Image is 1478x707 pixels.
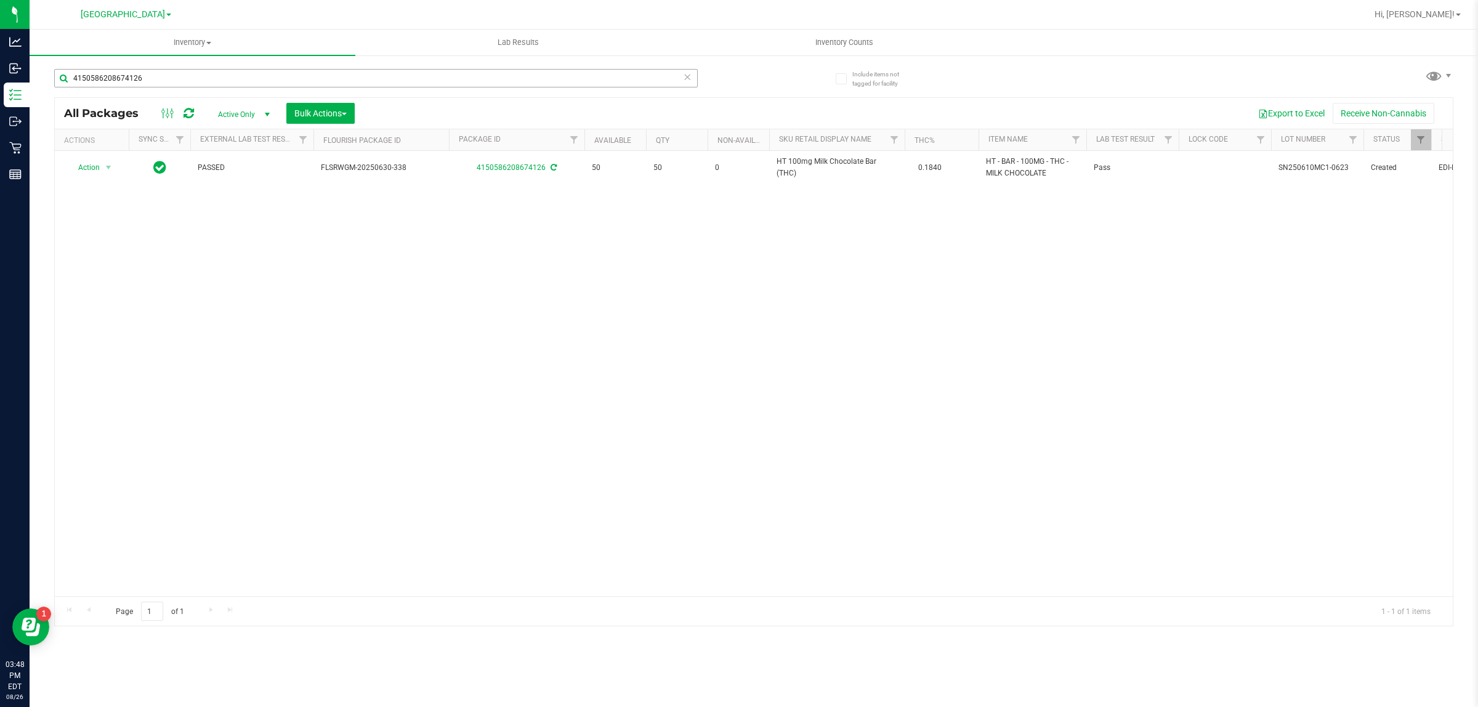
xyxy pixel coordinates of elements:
a: SKU [1441,135,1455,143]
span: HT - BAR - 100MG - THC - MILK CHOCOLATE [986,156,1079,179]
span: All Packages [64,107,151,120]
a: Lot Number [1281,135,1325,143]
button: Receive Non-Cannabis [1333,103,1434,124]
a: 4150586208674126 [477,163,546,172]
inline-svg: Reports [9,168,22,180]
inline-svg: Inbound [9,62,22,75]
a: Filter [564,129,584,150]
a: Filter [1411,129,1431,150]
span: Inventory Counts [799,37,890,48]
inline-svg: Inventory [9,89,22,101]
p: 03:48 PM EDT [6,659,24,692]
span: PASSED [198,162,306,174]
a: Lab Results [355,30,681,55]
a: Sync Status [139,135,186,143]
a: Filter [1343,129,1363,150]
span: Hi, [PERSON_NAME]! [1375,9,1455,19]
a: Status [1373,135,1400,143]
iframe: Resource center [12,608,49,645]
span: 0 [715,162,762,174]
iframe: Resource center unread badge [36,607,51,621]
a: Filter [884,129,905,150]
a: Inventory Counts [681,30,1007,55]
a: Filter [1158,129,1179,150]
span: 50 [653,162,700,174]
inline-svg: Analytics [9,36,22,48]
div: Actions [64,136,124,145]
span: In Sync [153,159,166,176]
a: Lab Test Result [1096,135,1155,143]
a: Lock Code [1189,135,1228,143]
span: SN250610MC1-0623 [1278,162,1356,174]
a: Non-Available [717,136,772,145]
span: Lab Results [481,37,555,48]
a: Filter [1251,129,1271,150]
span: select [101,159,116,176]
span: Action [67,159,100,176]
span: 1 - 1 of 1 items [1371,602,1440,620]
span: Created [1371,162,1424,174]
button: Bulk Actions [286,103,355,124]
a: Filter [170,129,190,150]
a: Sku Retail Display Name [779,135,871,143]
span: Bulk Actions [294,108,347,118]
span: 50 [592,162,639,174]
p: 08/26 [6,692,24,701]
a: Inventory [30,30,355,55]
a: Available [594,136,631,145]
span: Include items not tagged for facility [852,70,914,88]
span: 0.1840 [912,159,948,177]
button: Export to Excel [1250,103,1333,124]
inline-svg: Retail [9,142,22,154]
span: [GEOGRAPHIC_DATA] [81,9,165,20]
a: THC% [915,136,935,145]
a: Item Name [988,135,1028,143]
span: Clear [683,69,692,85]
span: FLSRWGM-20250630-338 [321,162,442,174]
span: Pass [1094,162,1171,174]
inline-svg: Outbound [9,115,22,127]
a: External Lab Test Result [200,135,297,143]
input: Search Package ID, Item Name, SKU, Lot or Part Number... [54,69,698,87]
a: Flourish Package ID [323,136,401,145]
span: Page of 1 [105,602,194,621]
span: Inventory [30,37,355,48]
a: Qty [656,136,669,145]
a: Package ID [459,135,501,143]
a: Filter [293,129,313,150]
span: HT 100mg Milk Chocolate Bar (THC) [777,156,897,179]
input: 1 [141,602,163,621]
span: Sync from Compliance System [549,163,557,172]
a: Filter [1066,129,1086,150]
